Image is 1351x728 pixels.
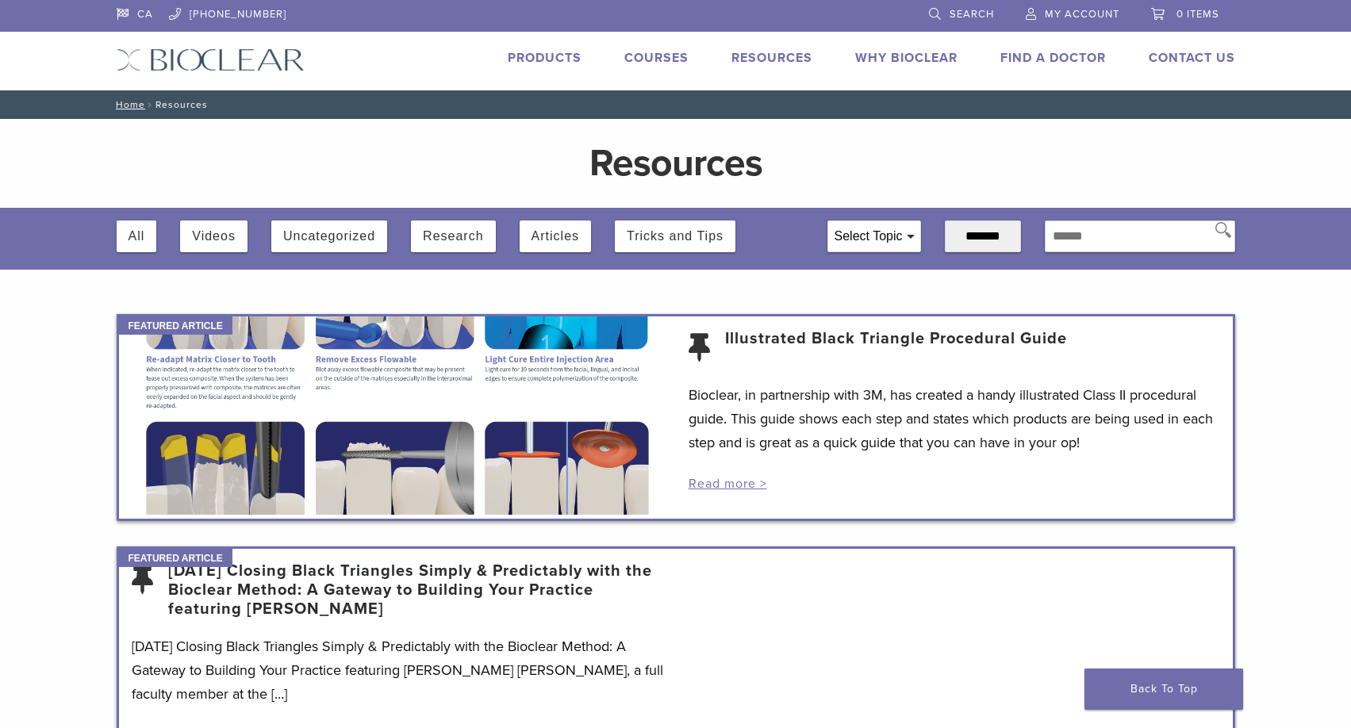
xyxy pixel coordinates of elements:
a: Read more > [689,476,767,492]
a: Why Bioclear [855,50,958,66]
a: Courses [624,50,689,66]
button: All [129,220,145,252]
p: Bioclear, in partnership with 3M, has created a handy illustrated Class II procedural guide. This... [689,383,1220,454]
span: My Account [1045,8,1119,21]
a: Resources [731,50,812,66]
a: [DATE] Closing Black Triangles Simply & Predictably with the Bioclear Method: A Gateway to Buildi... [168,561,663,619]
button: Research [423,220,483,252]
button: Articles [532,220,579,252]
span: Search [950,8,994,21]
a: Contact Us [1149,50,1235,66]
a: Back To Top [1084,669,1243,710]
button: Uncategorized [283,220,375,252]
span: / [145,101,155,109]
a: Products [508,50,581,66]
img: Bioclear [117,48,305,71]
span: 0 items [1176,8,1219,21]
a: Home [111,99,145,110]
a: Find A Doctor [1000,50,1106,66]
h1: Resources [307,144,1045,182]
a: Illustrated Black Triangle Procedural Guide [725,329,1067,367]
nav: Resources [105,90,1247,119]
div: Select Topic [828,221,920,251]
button: Videos [192,220,236,252]
button: Tricks and Tips [627,220,723,252]
p: [DATE] Closing Black Triangles Simply & Predictably with the Bioclear Method: A Gateway to Buildi... [132,634,663,706]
